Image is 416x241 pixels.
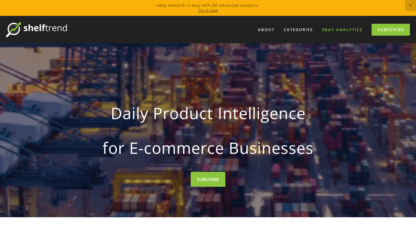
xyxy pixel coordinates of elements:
a: Try it now [198,7,218,13]
a: eBay Analytics [318,25,366,35]
a: Subscribe [372,24,410,36]
a: SUBSCRIBE [191,172,225,187]
a: About [254,25,279,35]
img: ShelfTrend [6,22,67,37]
strong: for E-commerce Businesses [72,133,344,162]
div: Categories [280,25,317,35]
strong: Daily Product Intelligence [72,99,344,127]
